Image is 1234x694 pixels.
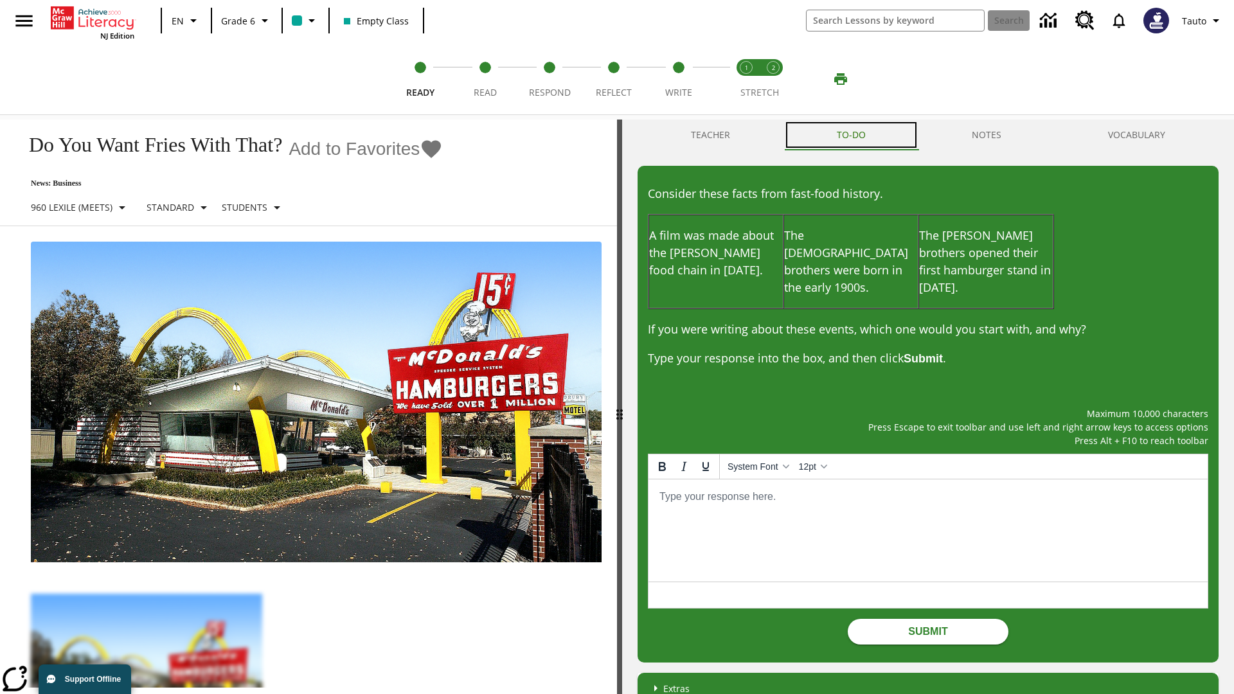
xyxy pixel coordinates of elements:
[577,44,651,114] button: Reflect step 4 of 5
[919,227,1053,296] p: The [PERSON_NAME] brothers opened their first hamburger stand in [DATE].
[648,479,1208,582] iframe: Rich Text Area. Press ALT-0 for help.
[100,31,134,40] span: NJ Edition
[820,67,861,91] button: Print
[141,196,217,219] button: Scaffolds, Standard
[26,196,135,219] button: Select Lexile, 960 Lexile (Meets)
[648,350,1208,368] p: Type your response into the box, and then click .
[673,456,695,477] button: Italic
[745,64,748,72] text: 1
[1055,120,1219,150] button: VOCABULARY
[665,86,692,98] span: Write
[221,14,255,28] span: Grade 6
[638,120,783,150] button: Teacher
[638,120,1219,150] div: Instructional Panel Tabs
[648,185,1208,202] p: Consider these facts from fast-food history.
[728,44,765,114] button: Stretch Read step 1 of 2
[447,44,522,114] button: Read step 2 of 5
[222,200,267,214] p: Students
[904,352,943,365] strong: Submit
[287,9,325,32] button: Class color is teal. Change class color
[147,200,194,214] p: Standard
[799,461,816,472] span: 12pt
[51,4,134,40] div: Home
[406,86,434,98] span: Ready
[728,461,778,472] span: System Font
[512,44,587,114] button: Respond step 3 of 5
[648,420,1208,434] p: Press Escape to exit toolbar and use left and right arrow keys to access options
[172,14,184,28] span: EN
[755,44,792,114] button: Stretch Respond step 2 of 2
[289,138,443,160] button: Add to Favorites - Do You Want Fries With That?
[740,86,779,98] span: STRETCH
[39,664,131,694] button: Support Offline
[722,456,794,477] button: Fonts
[617,120,622,694] div: Press Enter or Spacebar and then press right and left arrow keys to move the slider
[217,196,290,219] button: Select Student
[289,139,420,159] span: Add to Favorites
[166,9,207,32] button: Language: EN, Select a language
[474,86,497,98] span: Read
[649,227,783,279] p: A film was made about the [PERSON_NAME] food chain in [DATE].
[596,86,632,98] span: Reflect
[848,619,1008,645] button: Submit
[31,200,112,214] p: 960 Lexile (Meets)
[1136,4,1177,37] button: Select a new avatar
[794,456,832,477] button: Font sizes
[31,242,602,563] img: One of the first McDonald's stores, with the iconic red sign and golden arches.
[529,86,571,98] span: Respond
[784,227,918,296] p: The [DEMOGRAPHIC_DATA] brothers were born in the early 1900s.
[5,2,43,40] button: Open side menu
[216,9,278,32] button: Grade: Grade 6, Select a grade
[1032,3,1068,39] a: Data Center
[695,456,717,477] button: Underline
[648,407,1208,420] p: Maximum 10,000 characters
[383,44,458,114] button: Ready step 1 of 5
[919,120,1055,150] button: NOTES
[807,10,984,31] input: search field
[648,434,1208,447] p: Press Alt + F10 to reach toolbar
[1143,8,1169,33] img: Avatar
[783,120,919,150] button: TO-DO
[65,675,121,684] span: Support Offline
[622,120,1234,694] div: activity
[1102,4,1136,37] a: Notifications
[641,44,716,114] button: Write step 5 of 5
[1182,14,1206,28] span: Tauto
[344,14,409,28] span: Empty Class
[1177,9,1229,32] button: Profile/Settings
[651,456,673,477] button: Bold
[648,321,1208,338] p: If you were writing about these events, which one would you start with, and why?
[1068,3,1102,38] a: Resource Center, Will open in new tab
[772,64,775,72] text: 2
[15,179,443,188] p: News: Business
[15,133,282,157] h1: Do You Want Fries With That?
